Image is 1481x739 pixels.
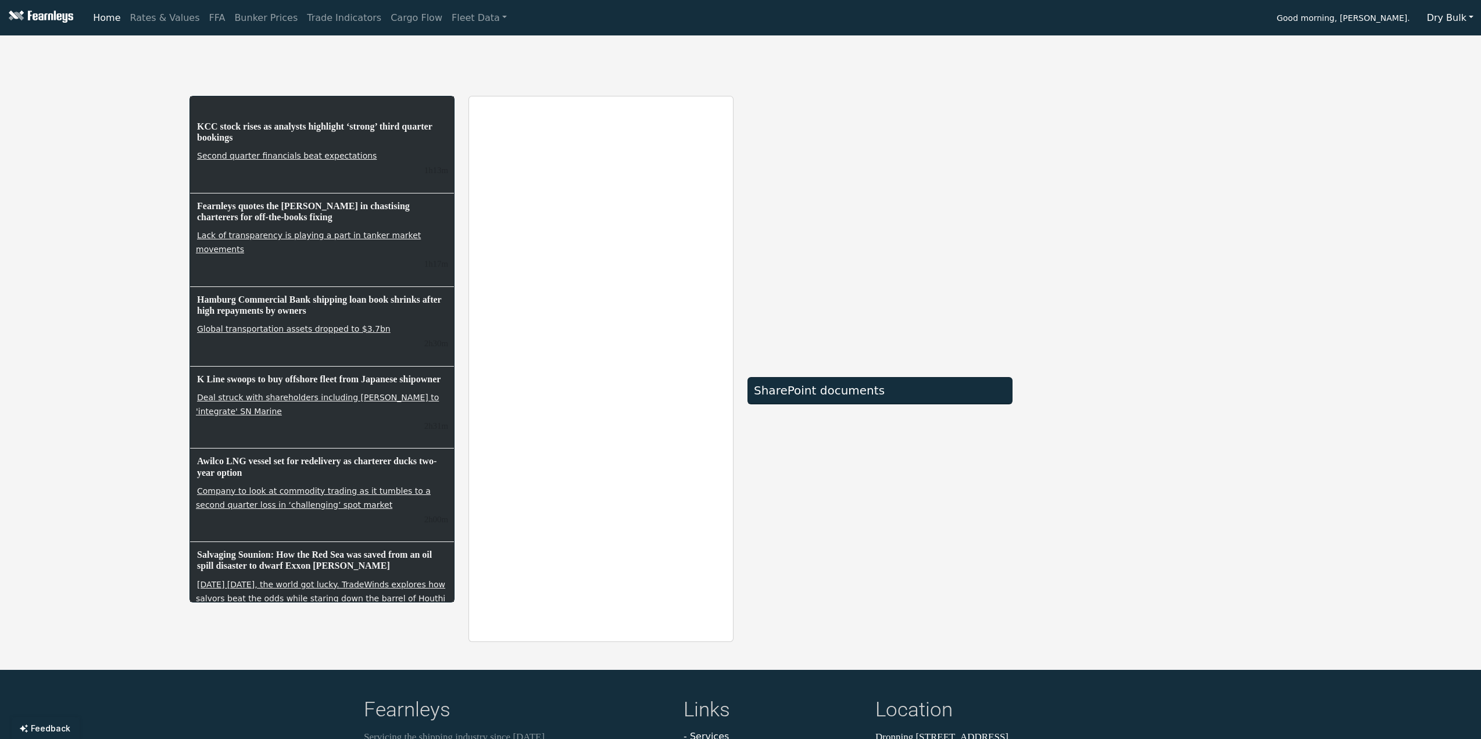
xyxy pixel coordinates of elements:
[189,40,1292,82] iframe: tickers TradingView widget
[424,421,448,431] small: 8/21/2025, 5:36:54 AM
[88,6,125,30] a: Home
[196,392,439,417] a: Deal struck with shareholders including [PERSON_NAME] to 'integrate' SN Marine
[364,698,670,725] h4: Fearnleys
[230,6,302,30] a: Bunker Prices
[196,485,431,511] a: Company to look at commodity trading as it tumbles to a second quarter loss in ‘challenging’ spot...
[196,150,378,162] a: Second quarter financials beat expectations
[1026,96,1292,224] iframe: mini symbol-overview TradingView widget
[469,96,733,641] iframe: report archive
[302,6,386,30] a: Trade Indicators
[196,199,448,224] h6: Fearnleys quotes the [PERSON_NAME] in chastising charterers for off-the-books fixing
[424,515,448,524] small: 8/21/2025, 5:08:37 AM
[196,372,448,386] h6: K Line swoops to buy offshore fleet from Japanese shipowner
[1026,375,1292,503] iframe: mini symbol-overview TradingView widget
[424,166,448,175] small: 8/21/2025, 5:54:48 AM
[196,229,421,255] a: Lack of transparency is playing a part in tanker market movements
[386,6,447,30] a: Cargo Flow
[1419,7,1481,29] button: Dry Bulk
[6,10,73,25] img: Fearnleys Logo
[424,259,448,268] small: 8/21/2025, 5:51:30 AM
[126,6,205,30] a: Rates & Values
[1026,514,1292,642] iframe: mini symbol-overview TradingView widget
[196,579,445,618] a: [DATE] [DATE], the world got lucky. TradeWinds explores how salvors beat the odds while staring d...
[684,698,861,725] h4: Links
[424,339,448,348] small: 8/21/2025, 5:38:00 AM
[205,6,230,30] a: FFA
[447,6,511,30] a: Fleet Data
[196,548,448,572] h6: Salvaging Sounion: How the Red Sea was saved from an oil spill disaster to dwarf Exxon [PERSON_NAME]
[1026,235,1292,363] iframe: mini symbol-overview TradingView widget
[196,454,448,479] h6: Awilco LNG vessel set for redelivery as charterer ducks two-year option
[196,293,448,317] h6: Hamburg Commercial Bank shipping loan book shrinks after high repayments by owners
[747,96,1013,364] iframe: market overview TradingView widget
[1276,9,1410,29] span: Good morning, [PERSON_NAME].
[196,120,448,144] h6: KCC stock rises as analysts highlight ‘strong’ third quarter bookings
[875,698,1117,725] h4: Location
[196,323,392,335] a: Global transportation assets dropped to $3.7bn
[754,383,1006,397] div: SharePoint documents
